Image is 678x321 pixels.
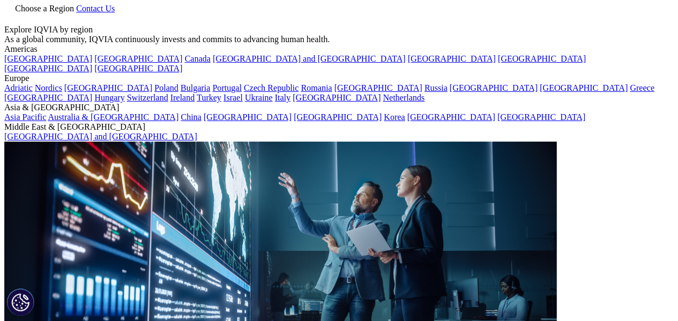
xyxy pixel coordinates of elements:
[154,83,178,92] a: Poland
[170,93,195,102] a: Ireland
[76,4,115,13] a: Contact Us
[181,112,201,122] a: China
[4,132,197,141] a: [GEOGRAPHIC_DATA] and [GEOGRAPHIC_DATA]
[4,83,32,92] a: Adriatic
[35,83,62,92] a: Nordics
[244,83,299,92] a: Czech Republic
[7,289,34,316] button: Cookies Settings
[4,112,46,122] a: Asia Pacific
[213,83,242,92] a: Portugal
[4,122,674,132] div: Middle East & [GEOGRAPHIC_DATA]
[294,112,382,122] a: [GEOGRAPHIC_DATA]
[15,4,74,13] span: Choose a Region
[223,93,243,102] a: Israel
[630,83,654,92] a: Greece
[245,93,273,102] a: Ukraine
[203,112,291,122] a: [GEOGRAPHIC_DATA]
[540,83,628,92] a: [GEOGRAPHIC_DATA]
[497,112,585,122] a: [GEOGRAPHIC_DATA]
[94,64,182,73] a: [GEOGRAPHIC_DATA]
[213,54,405,63] a: [GEOGRAPHIC_DATA] and [GEOGRAPHIC_DATA]
[293,93,381,102] a: [GEOGRAPHIC_DATA]
[4,25,674,35] div: Explore IQVIA by region
[4,93,92,102] a: [GEOGRAPHIC_DATA]
[498,54,586,63] a: [GEOGRAPHIC_DATA]
[449,83,537,92] a: [GEOGRAPHIC_DATA]
[301,83,332,92] a: Romania
[334,83,422,92] a: [GEOGRAPHIC_DATA]
[94,93,125,102] a: Hungary
[424,83,448,92] a: Russia
[383,93,424,102] a: Netherlands
[4,73,674,83] div: Europe
[184,54,210,63] a: Canada
[4,44,674,54] div: Americas
[4,103,674,112] div: Asia & [GEOGRAPHIC_DATA]
[407,112,495,122] a: [GEOGRAPHIC_DATA]
[4,35,674,44] div: As a global community, IQVIA continuously invests and commits to advancing human health.
[275,93,290,102] a: Italy
[408,54,496,63] a: [GEOGRAPHIC_DATA]
[181,83,210,92] a: Bulgaria
[64,83,152,92] a: [GEOGRAPHIC_DATA]
[48,112,179,122] a: Australia & [GEOGRAPHIC_DATA]
[127,93,168,102] a: Switzerland
[4,64,92,73] a: [GEOGRAPHIC_DATA]
[197,93,222,102] a: Turkey
[94,54,182,63] a: [GEOGRAPHIC_DATA]
[4,54,92,63] a: [GEOGRAPHIC_DATA]
[384,112,405,122] a: Korea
